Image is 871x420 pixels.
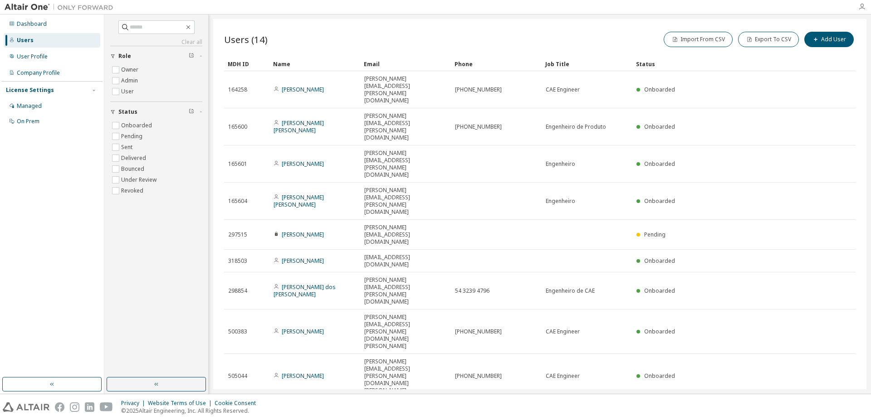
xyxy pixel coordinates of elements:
span: [PERSON_NAME][EMAIL_ADDRESS][PERSON_NAME][DOMAIN_NAME] [364,112,447,141]
span: 165604 [228,198,247,205]
a: [PERSON_NAME] [PERSON_NAME] [274,193,324,208]
span: 505044 [228,372,247,380]
a: Clear all [110,39,202,46]
div: Status [636,57,808,71]
div: Email [364,57,447,71]
a: [PERSON_NAME] [282,160,324,168]
span: Status [118,108,137,116]
div: MDH ID [228,57,266,71]
a: [PERSON_NAME] [282,231,324,238]
button: Status [110,102,202,122]
a: [PERSON_NAME] [282,328,324,335]
span: [EMAIL_ADDRESS][DOMAIN_NAME] [364,254,447,268]
button: Export To CSV [738,32,799,47]
label: Delivered [121,153,148,164]
label: Under Review [121,174,158,185]
span: [PHONE_NUMBER] [455,328,502,335]
img: instagram.svg [70,402,79,412]
span: Onboarded [644,372,675,380]
img: Altair One [5,3,118,12]
div: Name [273,57,357,71]
div: License Settings [6,87,54,94]
span: Onboarded [644,123,675,130]
div: Job Title [545,57,629,71]
span: Users (14) [224,33,268,46]
img: linkedin.svg [85,402,94,412]
span: [PERSON_NAME][EMAIL_ADDRESS][DOMAIN_NAME] [364,224,447,246]
span: [PERSON_NAME][EMAIL_ADDRESS][PERSON_NAME][DOMAIN_NAME] [364,276,447,305]
span: 164258 [228,86,247,93]
button: Import From CSV [664,32,733,47]
span: [PHONE_NUMBER] [455,123,502,130]
label: Onboarded [121,120,154,131]
span: 318503 [228,257,247,265]
div: Website Terms of Use [148,400,215,407]
label: User [121,86,136,97]
div: User Profile [17,53,48,60]
div: Cookie Consent [215,400,261,407]
a: [PERSON_NAME] [282,86,324,93]
a: [PERSON_NAME] [PERSON_NAME] [274,119,324,134]
span: 500383 [228,328,247,335]
button: Add User [804,32,854,47]
button: Role [110,46,202,66]
span: CAE Engineer [546,372,580,380]
span: 165601 [228,160,247,168]
span: CAE Engineer [546,86,580,93]
img: facebook.svg [55,402,64,412]
label: Sent [121,142,134,153]
span: Onboarded [644,287,675,294]
span: Onboarded [644,160,675,168]
div: Users [17,37,34,44]
p: © 2025 Altair Engineering, Inc. All Rights Reserved. [121,407,261,415]
span: Onboarded [644,328,675,335]
span: [PERSON_NAME][EMAIL_ADDRESS][PERSON_NAME][DOMAIN_NAME] [364,150,447,179]
img: youtube.svg [100,402,113,412]
label: Owner [121,64,140,75]
span: 165600 [228,123,247,130]
div: Phone [455,57,538,71]
div: Managed [17,102,42,110]
label: Pending [121,131,144,142]
span: 54 3239 4796 [455,287,489,294]
span: 298854 [228,287,247,294]
div: Dashboard [17,20,47,28]
label: Revoked [121,185,145,196]
span: Onboarded [644,86,675,93]
div: Privacy [121,400,148,407]
span: [PERSON_NAME][EMAIL_ADDRESS][PERSON_NAME][DOMAIN_NAME] [364,187,447,216]
span: Engenheiro [546,198,575,205]
span: CAE Engineer [546,328,580,335]
span: Pending [644,231,665,238]
span: Role [118,53,131,60]
span: Engenheiro de CAE [546,287,595,294]
a: [PERSON_NAME] [282,372,324,380]
span: 297515 [228,231,247,238]
span: [PERSON_NAME][EMAIL_ADDRESS][PERSON_NAME][DOMAIN_NAME][PERSON_NAME] [364,314,447,350]
a: [PERSON_NAME] [282,257,324,265]
span: Engenheiro de Produto [546,123,606,130]
span: [PERSON_NAME][EMAIL_ADDRESS][PERSON_NAME][DOMAIN_NAME][PERSON_NAME] [364,358,447,394]
span: [PHONE_NUMBER] [455,372,502,380]
span: [PERSON_NAME][EMAIL_ADDRESS][PERSON_NAME][DOMAIN_NAME] [364,75,447,104]
span: Clear filter [189,53,194,60]
div: Company Profile [17,69,60,77]
label: Bounced [121,164,146,174]
label: Admin [121,75,140,86]
div: On Prem [17,118,39,125]
span: Onboarded [644,257,675,265]
span: [PHONE_NUMBER] [455,86,502,93]
span: Clear filter [189,108,194,116]
img: altair_logo.svg [3,402,49,412]
span: Engenheiro [546,160,575,168]
a: [PERSON_NAME] dos [PERSON_NAME] [274,283,336,298]
span: Onboarded [644,197,675,205]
